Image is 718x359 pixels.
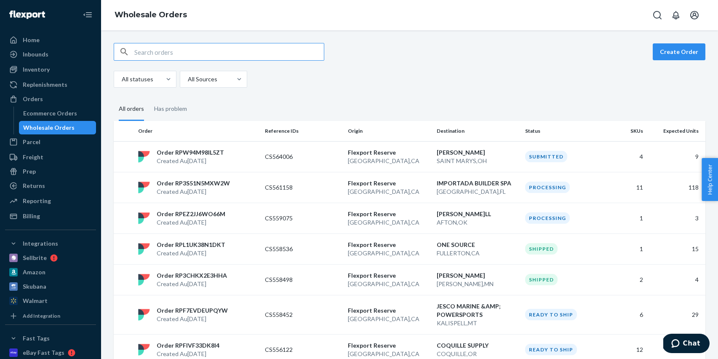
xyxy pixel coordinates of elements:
[138,309,150,321] img: flexport logo
[134,43,324,60] input: Search orders
[348,241,430,249] p: Flexport Reserve
[23,197,51,205] div: Reporting
[605,172,646,203] td: 11
[5,165,96,178] a: Prep
[19,107,96,120] a: Ecommerce Orders
[138,243,150,255] img: flexport logo
[348,218,430,227] p: [GEOGRAPHIC_DATA] , CA
[525,212,570,224] div: Processing
[23,50,48,59] div: Inbounds
[138,274,150,286] img: flexport logo
[348,249,430,257] p: [GEOGRAPHIC_DATA] , CA
[348,306,430,315] p: Flexport Reserve
[433,121,522,141] th: Destination
[108,3,194,27] ol: breadcrumbs
[605,121,646,141] th: SKUs
[5,209,96,223] a: Billing
[5,265,96,279] a: Amazon
[23,297,48,305] div: Walmart
[348,148,430,157] p: Flexport Reserve
[437,157,519,165] p: SAINT MARYS , OH
[23,123,75,132] div: Wholesale Orders
[437,179,519,188] p: IMPORTADA BUILDER SPA
[605,264,646,295] td: 2
[23,348,64,357] div: eBay Fast Tags
[437,302,519,319] p: JESCO MARINE &AMP; POWERSPORTS
[437,280,519,288] p: [PERSON_NAME] , MN
[135,121,262,141] th: Order
[23,268,45,276] div: Amazon
[653,43,705,60] button: Create Order
[5,150,96,164] a: Freight
[23,239,58,248] div: Integrations
[265,214,332,222] p: CS559075
[138,212,150,224] img: flexport logo
[5,92,96,106] a: Orders
[437,188,519,196] p: [GEOGRAPHIC_DATA] , FL
[702,158,718,201] button: Help Center
[649,7,666,24] button: Open Search Box
[5,332,96,345] button: Fast Tags
[23,212,40,220] div: Billing
[23,36,40,44] div: Home
[23,182,45,190] div: Returns
[157,179,230,188] p: Order RP3S51N5MXW2W
[348,350,430,358] p: [GEOGRAPHIC_DATA] , CA
[23,153,43,161] div: Freight
[23,138,40,146] div: Parcel
[646,172,706,203] td: 118
[157,350,219,358] p: Created Au[DATE]
[686,7,703,24] button: Open account menu
[437,319,519,327] p: KALISPELL , MT
[348,315,430,323] p: [GEOGRAPHIC_DATA] , CA
[23,167,36,176] div: Prep
[265,153,332,161] p: CS564006
[115,10,187,19] a: Wholesale Orders
[265,276,332,284] p: CS558498
[265,346,332,354] p: CS556122
[23,65,50,74] div: Inventory
[157,188,230,196] p: Created Au[DATE]
[5,135,96,149] a: Parcel
[157,210,225,218] p: Order RPEZ2JJ6WO66M
[348,179,430,188] p: Flexport Reserve
[157,306,228,315] p: Order RPF7EVDEUPQYW
[348,280,430,288] p: [GEOGRAPHIC_DATA] , CA
[525,151,567,162] div: Submitted
[605,233,646,264] td: 1
[5,280,96,293] a: Skubana
[646,141,706,172] td: 9
[157,148,224,157] p: Order RPW94M98IL5ZT
[437,341,519,350] p: COQUILLE SUPPLY
[348,341,430,350] p: Flexport Reserve
[262,121,344,141] th: Reference IDs
[5,311,96,321] a: Add Integration
[348,157,430,165] p: [GEOGRAPHIC_DATA] , CA
[157,249,225,257] p: Created Au[DATE]
[5,251,96,265] a: Sellbrite
[605,295,646,334] td: 6
[5,237,96,250] button: Integrations
[348,188,430,196] p: [GEOGRAPHIC_DATA] , CA
[23,95,43,103] div: Orders
[525,243,558,255] div: Shipped
[5,179,96,193] a: Returns
[187,75,188,83] input: All Sources
[23,80,67,89] div: Replenishments
[663,334,710,355] iframe: Opens a widget where you can chat to one of our agents
[23,312,60,319] div: Add Integration
[265,245,332,253] p: CS558536
[348,210,430,218] p: Flexport Reserve
[138,344,150,356] img: flexport logo
[605,203,646,233] td: 1
[23,109,77,118] div: Ecommerce Orders
[437,148,519,157] p: [PERSON_NAME]
[157,271,227,280] p: Order RP3CHKX2E3HHA
[437,241,519,249] p: ONE SOURCE
[157,157,224,165] p: Created Au[DATE]
[5,294,96,308] a: Walmart
[23,334,50,343] div: Fast Tags
[157,241,225,249] p: Order RPL1UK38N1DKT
[646,233,706,264] td: 15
